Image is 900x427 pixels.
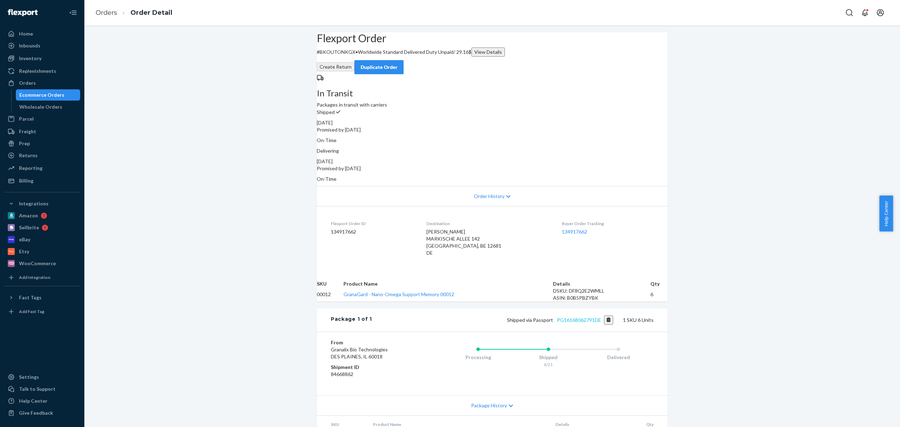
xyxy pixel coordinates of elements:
[4,383,80,395] a: Talk to Support
[19,115,34,122] div: Parcel
[507,317,613,323] span: Shipped via Passport
[331,221,415,227] dt: Flexport Order ID
[4,40,80,51] a: Inbounds
[471,47,505,57] button: View Details
[96,9,117,17] a: Orders
[553,280,650,287] th: Details
[471,402,507,409] span: Package History
[474,49,502,56] div: View Details
[317,32,668,44] h2: Flexport Order
[553,287,650,294] div: DSKU: DF8Q2E2WMLL
[358,49,454,55] span: Worldwide Standard Delivered Duty Unpaid
[317,280,343,287] th: SKU
[4,210,80,221] a: Amazon
[4,162,80,174] a: Reporting
[331,339,415,346] dt: From
[858,6,872,20] button: Open notifications
[650,287,668,301] td: 6
[343,291,454,297] a: GranaGard - Nano-Omega Support Memory 00012
[317,119,668,126] div: [DATE]
[557,317,601,323] a: PG16168062791DE
[19,260,56,267] div: WooCommerce
[19,200,49,207] div: Integrations
[317,165,668,172] p: Promised by [DATE]
[4,198,80,209] button: Integrations
[19,128,36,135] div: Freight
[873,6,887,20] button: Open account menu
[4,272,80,283] a: Add Integration
[19,177,33,184] div: Billing
[317,176,668,183] p: On-Time
[4,53,80,64] a: Inventory
[317,147,668,154] p: Delivering
[317,158,668,165] div: [DATE]
[4,126,80,137] a: Freight
[19,212,38,219] div: Amazon
[19,397,47,404] div: Help Center
[4,150,80,161] a: Returns
[513,362,584,368] div: 8/21
[354,60,404,74] button: Duplicate Order
[317,89,668,98] h3: In Transit
[331,371,415,378] dd: 84668862
[562,229,587,235] a: 134917662
[360,64,398,71] div: Duplicate Order
[19,152,38,159] div: Returns
[331,228,415,235] dd: 134917662
[19,224,39,231] div: Sellbrite
[19,374,39,381] div: Settings
[426,221,551,227] dt: Destination
[4,371,80,383] a: Settings
[19,308,44,314] div: Add Fast Tag
[317,47,668,57] p: # BKOUTONKGX / ‏29.16 ‏$
[842,6,856,20] button: Open Search Box
[426,229,501,256] span: [PERSON_NAME] MARKISCHE ALLEE 142 [GEOGRAPHIC_DATA], BE 12681 DE
[66,6,80,20] button: Close Navigation
[604,316,613,325] button: Copy tracking number
[317,89,668,108] div: Packages in transit with carriers
[90,2,178,23] ol: breadcrumbs
[4,395,80,407] a: Help Center
[317,137,668,144] p: On-Time
[19,165,43,172] div: Reporting
[19,79,36,87] div: Orders
[19,236,30,243] div: eBay
[4,222,80,233] a: Sellbrite
[19,91,64,98] div: Ecommerce Orders
[372,316,654,325] div: 1 SKU 6 Units
[4,65,80,77] a: Replenishments
[4,77,80,89] a: Orders
[583,354,654,361] div: Delivered
[650,280,668,287] th: Qty
[19,385,56,393] div: Talk to Support
[4,258,80,269] a: WooCommerce
[19,140,30,147] div: Prep
[16,89,81,101] a: Ecommerce Orders
[443,354,513,361] div: Processing
[19,274,50,280] div: Add Integration
[562,221,654,227] dt: Buyer Order Tracking
[343,280,553,287] th: Product Name
[19,248,29,255] div: Etsy
[19,68,56,75] div: Replenishments
[16,101,81,113] a: Wholesale Orders
[4,292,80,303] button: Fast Tags
[474,193,504,200] span: Order History
[317,287,343,301] td: 00012
[331,346,388,359] span: Granalix Bio Technologies DES PLAINES, IL 60018
[19,409,53,416] div: Give Feedback
[317,62,354,71] button: Create Return
[130,9,172,17] a: Order Detail
[331,316,372,325] div: Package 1 of 1
[879,196,893,231] button: Help Center
[19,103,62,110] div: Wholesale Orders
[553,294,650,301] div: ASIN: B0B5PBZYBK
[513,354,584,361] div: Shipped
[355,49,358,55] span: •
[4,234,80,245] a: eBay
[331,364,415,371] dt: Shipment ID
[317,126,668,133] p: Promised by [DATE]
[317,108,668,116] p: Shipped
[4,175,80,186] a: Billing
